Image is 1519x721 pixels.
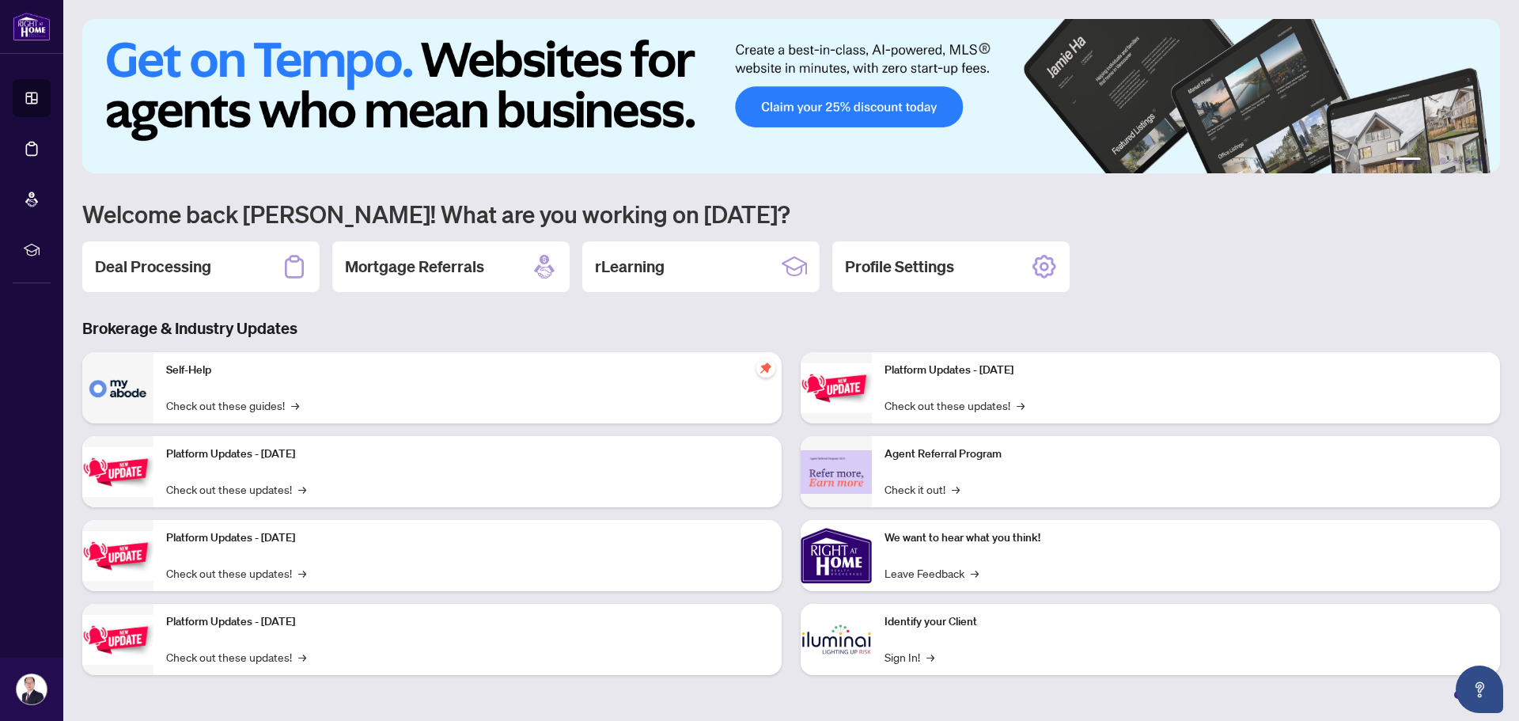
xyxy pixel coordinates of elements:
[166,362,769,379] p: Self-Help
[82,19,1500,173] img: Slide 0
[82,317,1500,340] h3: Brokerage & Industry Updates
[971,564,979,582] span: →
[885,529,1487,547] p: We want to hear what you think!
[1478,157,1484,164] button: 6
[885,480,960,498] a: Check it out!→
[885,564,979,582] a: Leave Feedback→
[885,613,1487,631] p: Identify your Client
[13,12,51,41] img: logo
[801,604,872,675] img: Identify your Client
[166,529,769,547] p: Platform Updates - [DATE]
[82,199,1500,229] h1: Welcome back [PERSON_NAME]! What are you working on [DATE]?
[17,674,47,704] img: Profile Icon
[801,520,872,591] img: We want to hear what you think!
[885,362,1487,379] p: Platform Updates - [DATE]
[298,480,306,498] span: →
[298,564,306,582] span: →
[1453,157,1459,164] button: 4
[166,613,769,631] p: Platform Updates - [DATE]
[801,363,872,413] img: Platform Updates - June 23, 2025
[82,531,153,581] img: Platform Updates - July 21, 2025
[298,648,306,666] span: →
[1396,157,1421,164] button: 1
[82,352,153,423] img: Self-Help
[166,480,306,498] a: Check out these updates!→
[166,397,299,414] a: Check out these guides!→
[166,648,306,666] a: Check out these updates!→
[1427,157,1434,164] button: 2
[345,256,484,278] h2: Mortgage Referrals
[166,446,769,463] p: Platform Updates - [DATE]
[845,256,954,278] h2: Profile Settings
[82,615,153,665] img: Platform Updates - July 8, 2025
[95,256,211,278] h2: Deal Processing
[82,447,153,497] img: Platform Updates - September 16, 2025
[1017,397,1025,414] span: →
[885,446,1487,463] p: Agent Referral Program
[1456,666,1503,713] button: Open asap
[926,648,934,666] span: →
[1465,157,1472,164] button: 5
[801,450,872,494] img: Agent Referral Program
[166,564,306,582] a: Check out these updates!→
[595,256,665,278] h2: rLearning
[1440,157,1446,164] button: 3
[952,480,960,498] span: →
[885,397,1025,414] a: Check out these updates!→
[885,648,934,666] a: Sign In!→
[291,397,299,414] span: →
[756,359,775,378] span: pushpin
